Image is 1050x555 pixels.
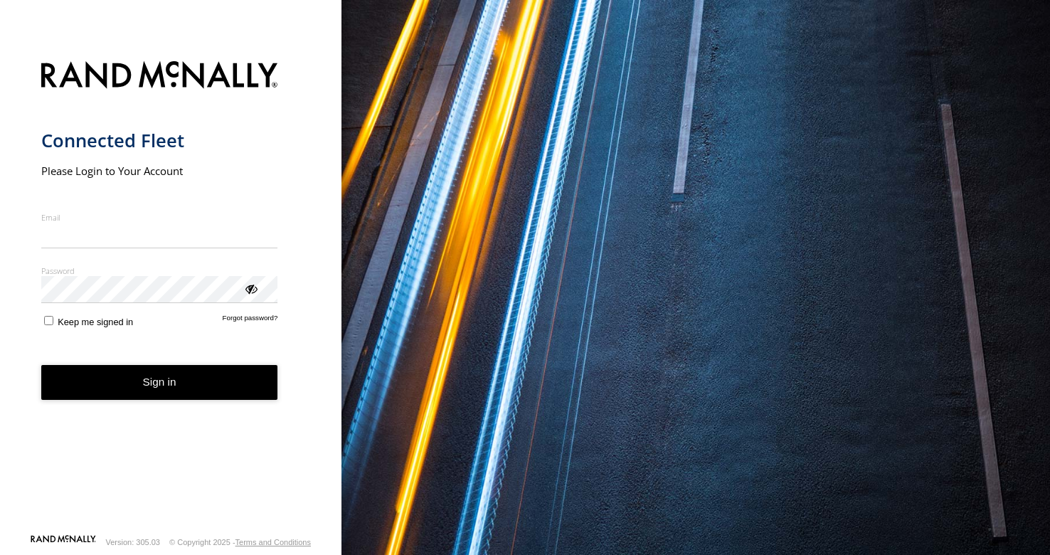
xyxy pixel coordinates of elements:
h1: Connected Fleet [41,129,278,152]
div: ViewPassword [243,281,258,295]
div: © Copyright 2025 - [169,538,311,546]
label: Email [41,212,278,223]
form: main [41,53,301,534]
label: Password [41,265,278,276]
button: Sign in [41,365,278,400]
div: Version: 305.03 [106,538,160,546]
h2: Please Login to Your Account [41,164,278,178]
span: Keep me signed in [58,317,133,327]
a: Forgot password? [223,314,278,327]
a: Visit our Website [31,535,96,549]
a: Terms and Conditions [235,538,311,546]
img: Rand McNally [41,58,278,95]
input: Keep me signed in [44,316,53,325]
